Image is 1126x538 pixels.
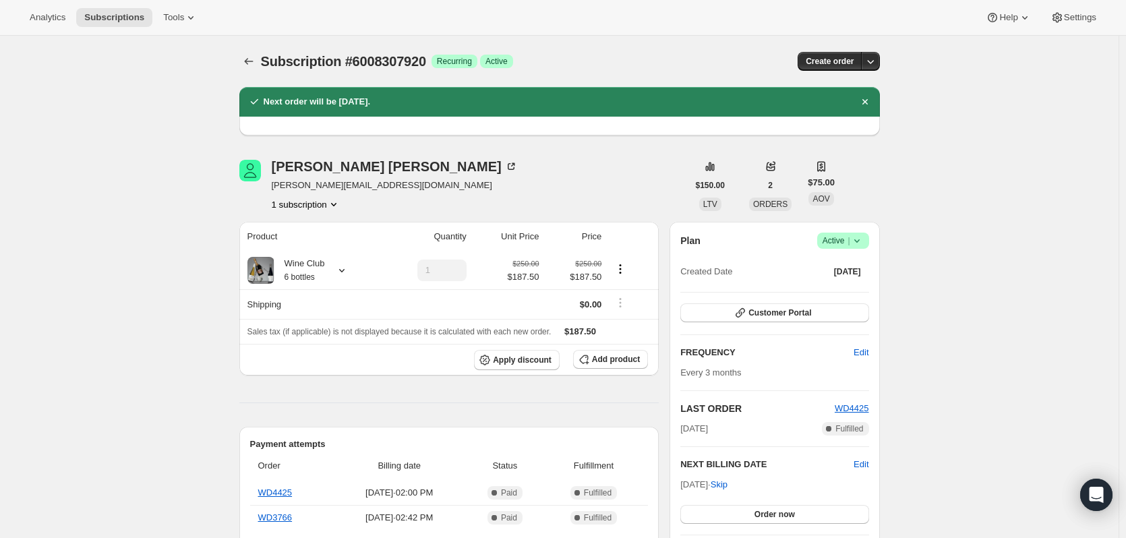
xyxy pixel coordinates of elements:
span: ORDERS [753,200,788,209]
span: AOV [812,194,829,204]
span: $187.50 [507,270,539,284]
th: Unit Price [471,222,543,251]
span: [DATE] [680,422,708,436]
span: Order now [754,509,795,520]
span: Fulfillment [547,459,640,473]
span: $0.00 [580,299,602,309]
button: Subscriptions [239,52,258,71]
span: Apply discount [493,355,552,365]
th: Shipping [239,289,380,319]
span: $187.50 [547,270,601,284]
span: [DATE] · 02:00 PM [336,486,463,500]
span: Paid [501,512,517,523]
span: Skip [711,478,728,491]
span: Settings [1064,12,1096,23]
span: Billing date [336,459,463,473]
div: [PERSON_NAME] [PERSON_NAME] [272,160,518,173]
button: WD4425 [835,402,869,415]
span: [DATE] · 02:42 PM [336,511,463,525]
button: Product actions [272,198,340,211]
span: Fulfilled [584,487,612,498]
th: Price [543,222,605,251]
button: Shipping actions [610,295,631,310]
button: Tools [155,8,206,27]
span: Add product [592,354,640,365]
span: Subscriptions [84,12,144,23]
button: Create order [798,52,862,71]
span: Edit [854,346,868,359]
span: Help [999,12,1017,23]
span: 2 [768,180,773,191]
div: Open Intercom Messenger [1080,479,1113,511]
button: Order now [680,505,868,524]
span: Active [485,56,508,67]
h2: NEXT BILLING DATE [680,458,854,471]
button: Add product [573,350,648,369]
span: Recurring [437,56,472,67]
button: Dismiss notification [856,92,875,111]
a: WD4425 [835,403,869,413]
span: Sales tax (if applicable) is not displayed because it is calculated with each new order. [247,327,552,336]
button: [DATE] [826,262,869,281]
th: Quantity [380,222,471,251]
span: Tools [163,12,184,23]
small: 6 bottles [285,272,315,282]
span: | [848,235,850,246]
span: Active [823,234,864,247]
button: Apply discount [474,350,560,370]
button: Product actions [610,262,631,276]
th: Product [239,222,380,251]
button: Edit [846,342,877,363]
h2: Plan [680,234,701,247]
span: Subscription #6008307920 [261,54,426,69]
button: Edit [854,458,868,471]
h2: LAST ORDER [680,402,835,415]
h2: Payment attempts [250,438,649,451]
span: $150.00 [696,180,725,191]
small: $250.00 [512,260,539,268]
span: Every 3 months [680,367,741,378]
button: Customer Portal [680,303,868,322]
span: $75.00 [808,176,835,189]
small: $250.00 [575,260,601,268]
span: [DATE] [834,266,861,277]
span: Created Date [680,265,732,278]
span: Glenn Simpson [239,160,261,181]
button: Skip [703,474,736,496]
button: Settings [1042,8,1104,27]
span: Create order [806,56,854,67]
div: Wine Club [274,257,325,284]
h2: FREQUENCY [680,346,854,359]
span: $187.50 [564,326,596,336]
img: product img [247,257,274,284]
button: Help [978,8,1039,27]
span: Paid [501,487,517,498]
button: Analytics [22,8,73,27]
span: Analytics [30,12,65,23]
span: Customer Portal [748,307,811,318]
a: WD3766 [258,512,293,522]
a: WD4425 [258,487,293,498]
th: Order [250,451,332,481]
span: Fulfilled [584,512,612,523]
span: Status [471,459,539,473]
span: [PERSON_NAME][EMAIL_ADDRESS][DOMAIN_NAME] [272,179,518,192]
h2: Next order will be [DATE]. [264,95,371,109]
button: Subscriptions [76,8,152,27]
span: Fulfilled [835,423,863,434]
span: [DATE] · [680,479,728,489]
span: LTV [703,200,717,209]
button: 2 [760,176,781,195]
button: $150.00 [688,176,733,195]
